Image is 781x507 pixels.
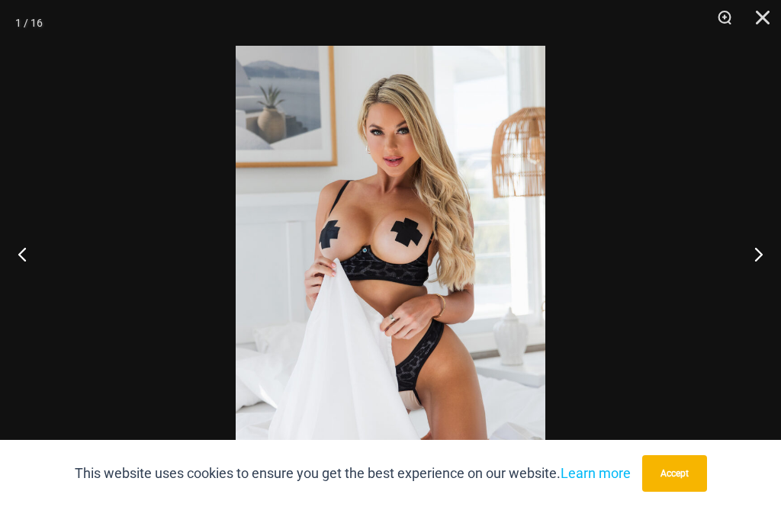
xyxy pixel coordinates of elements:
[724,216,781,292] button: Next
[75,462,631,485] p: This website uses cookies to ensure you get the best experience on our website.
[15,11,43,34] div: 1 / 16
[561,465,631,481] a: Learn more
[642,455,707,492] button: Accept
